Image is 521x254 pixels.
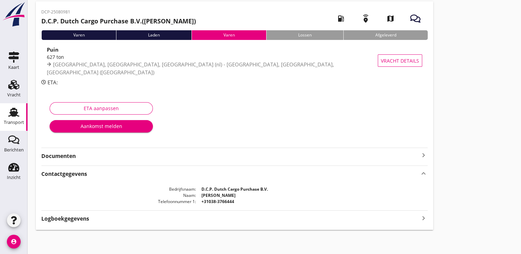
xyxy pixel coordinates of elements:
div: Varen [41,30,116,40]
div: Laden [116,30,191,40]
dt: Naam [41,192,196,199]
div: Varen [191,30,266,40]
strong: D.C.P. Dutch Cargo Purchase B.V. [41,17,142,25]
strong: D.C.P. Dutch Cargo Purchase B.V. [201,186,268,192]
div: Kaart [8,65,19,70]
div: Berichten [4,148,24,152]
button: Aankomst melden [50,120,153,133]
div: Lossen [266,30,343,40]
div: Afgeleverd [343,30,428,40]
i: local_gas_station [331,9,351,28]
p: DCP-25080981 [41,9,196,15]
span: Vracht details [381,57,419,64]
i: account_circle [7,235,21,248]
img: logo-small.a267ee39.svg [1,2,26,27]
i: map [381,9,400,28]
i: keyboard_arrow_right [419,151,428,159]
strong: +31038-3766444 [201,199,234,204]
div: Inzicht [7,175,21,180]
strong: Contactgegevens [41,170,87,178]
a: Puin627 ton[GEOGRAPHIC_DATA], [GEOGRAPHIC_DATA], [GEOGRAPHIC_DATA] (nl) - [GEOGRAPHIC_DATA], [GEO... [41,45,428,76]
i: keyboard_arrow_right [419,213,428,223]
strong: [PERSON_NAME] [201,192,236,198]
button: Vracht details [378,54,422,67]
span: [GEOGRAPHIC_DATA], [GEOGRAPHIC_DATA], [GEOGRAPHIC_DATA] (nl) - [GEOGRAPHIC_DATA], [GEOGRAPHIC_DAT... [47,61,334,76]
button: ETA aanpassen [50,102,153,115]
i: keyboard_arrow_up [419,169,428,178]
strong: Puin [47,46,59,53]
i: emergency_share [356,9,375,28]
dt: Telefoonnummer 1 [41,199,196,205]
span: ETA: [48,79,58,86]
div: Vracht [7,93,21,97]
h2: ([PERSON_NAME]) [41,17,196,26]
strong: Documenten [41,152,419,160]
div: Aankomst melden [55,123,147,130]
dt: Bedrijfsnaam [41,186,196,192]
div: Transport [4,120,24,125]
div: ETA aanpassen [55,105,147,112]
strong: Logboekgegevens [41,215,89,223]
div: 627 ton [47,53,384,61]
